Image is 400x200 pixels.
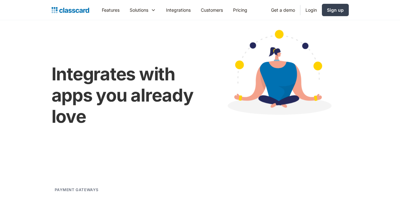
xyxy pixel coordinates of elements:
[266,3,300,17] a: Get a demo
[327,7,344,13] div: Sign up
[161,3,196,17] a: Integrations
[130,7,148,13] div: Solutions
[52,6,89,15] a: Logo
[196,3,228,17] a: Customers
[322,4,349,16] a: Sign up
[55,187,99,193] h2: Payment gateways
[125,3,161,17] div: Solutions
[300,3,322,17] a: Login
[52,64,196,128] h1: Integrates with apps you already love
[97,3,125,17] a: Features
[228,3,252,17] a: Pricing
[209,22,348,127] img: Cartoon image showing connected apps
